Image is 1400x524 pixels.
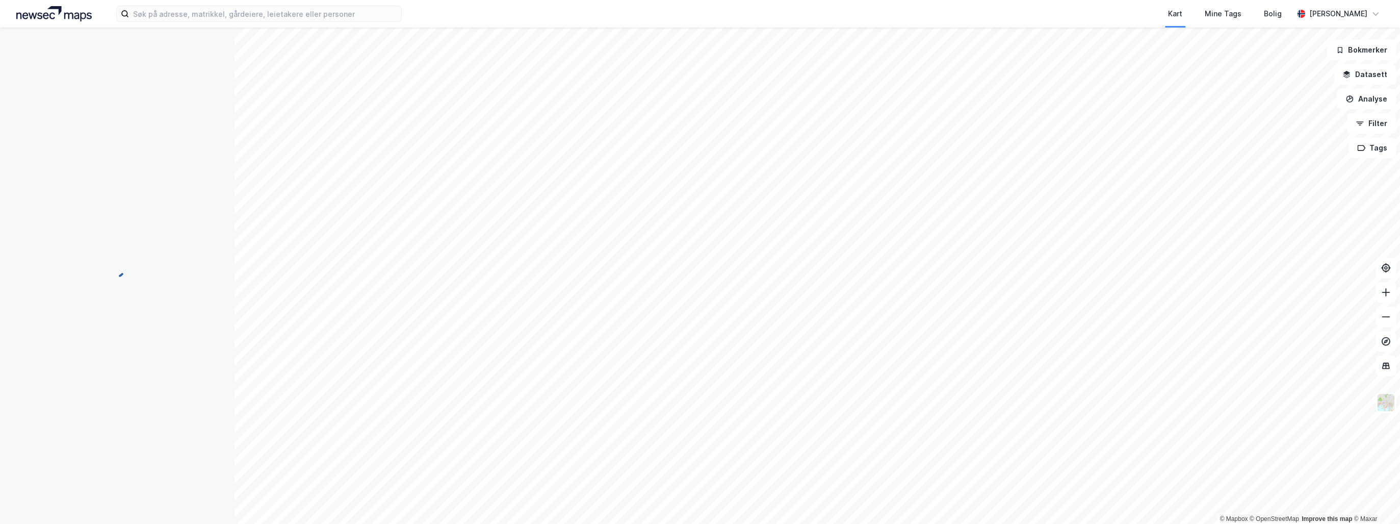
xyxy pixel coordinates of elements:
[1327,40,1396,60] button: Bokmerker
[1337,89,1396,109] button: Analyse
[1264,8,1282,20] div: Bolig
[1347,113,1396,134] button: Filter
[1168,8,1182,20] div: Kart
[1250,515,1299,522] a: OpenStreetMap
[1349,138,1396,158] button: Tags
[1220,515,1248,522] a: Mapbox
[109,262,125,278] img: spinner.a6d8c91a73a9ac5275cf975e30b51cfb.svg
[1349,475,1400,524] iframe: Chat Widget
[129,6,401,21] input: Søk på adresse, matrikkel, gårdeiere, leietakere eller personer
[1334,64,1396,85] button: Datasett
[1309,8,1367,20] div: [PERSON_NAME]
[1302,515,1352,522] a: Improve this map
[1376,393,1395,412] img: Z
[16,6,92,21] img: logo.a4113a55bc3d86da70a041830d287a7e.svg
[1205,8,1241,20] div: Mine Tags
[1349,475,1400,524] div: Kontrollprogram for chat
